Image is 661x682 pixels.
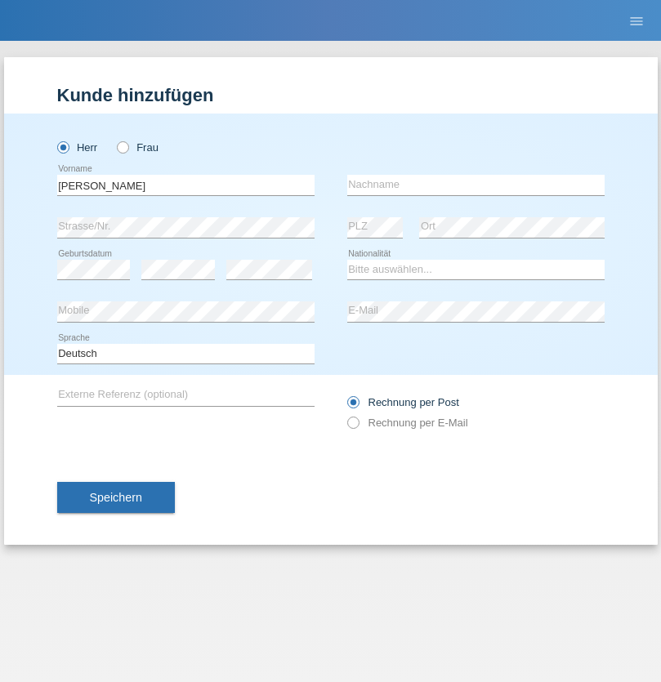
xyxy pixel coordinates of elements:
[57,141,98,154] label: Herr
[117,141,127,152] input: Frau
[117,141,159,154] label: Frau
[628,13,645,29] i: menu
[90,491,142,504] span: Speichern
[347,396,358,417] input: Rechnung per Post
[347,417,358,437] input: Rechnung per E-Mail
[57,85,605,105] h1: Kunde hinzufügen
[620,16,653,25] a: menu
[347,417,468,429] label: Rechnung per E-Mail
[57,482,175,513] button: Speichern
[347,396,459,408] label: Rechnung per Post
[57,141,68,152] input: Herr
